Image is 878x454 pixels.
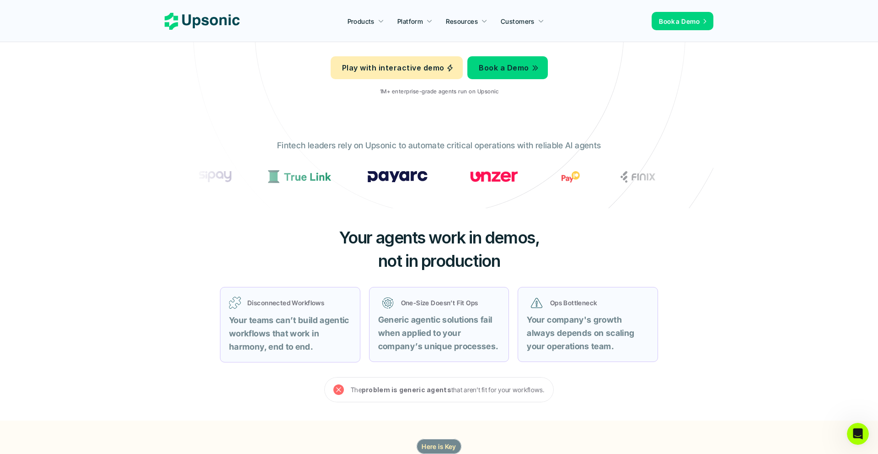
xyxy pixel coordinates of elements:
p: Fintech leaders rely on Upsonic to automate critical operations with reliable AI agents [277,139,601,152]
a: Play with interactive demo [331,56,463,79]
div: Close [157,15,174,31]
div: Send us a message [19,115,153,125]
p: One-Size Doesn’t Fit Ops [401,298,496,308]
p: 1M+ enterprise-grade agents run on Upsonic [380,88,498,95]
strong: problem is generic agents [362,386,451,394]
p: Book a Demo [659,16,700,26]
a: Book a Demo [652,12,713,30]
span: Messages [122,308,153,315]
p: Play with interactive demo [342,61,444,75]
a: Book a Demo [467,56,547,79]
p: Products [348,16,375,26]
p: Disconnected Workflows [247,298,351,308]
p: Customers [501,16,535,26]
a: Products [342,13,390,29]
strong: Generic agentic solutions fail when applied to your company’s unique processes. [378,315,498,351]
img: Profile image for Mehmet [124,15,143,33]
p: Platform [397,16,423,26]
p: Hi there 👋 [18,65,165,81]
strong: Your company's growth always depends on scaling your operations team. [527,315,636,351]
p: Resources [446,16,478,26]
span: Home [35,308,56,315]
button: Messages [91,286,183,322]
p: Here is Key [422,442,456,451]
strong: Your teams can’t build agentic workflows that work in harmony, end to end. [229,315,351,351]
p: Ops Bottleneck [550,298,645,308]
p: Book a Demo [479,61,529,75]
iframe: Intercom live chat [847,423,869,445]
img: logo [18,17,81,32]
span: Your agents work in demos, [339,227,540,248]
div: Send us a messageWe will reply as soon as we can [9,108,174,142]
span: not in production [378,251,500,271]
p: The that aren’t fit for your workflows. [351,384,545,395]
p: How can we help? [18,81,165,96]
div: We will reply as soon as we can [19,125,153,135]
